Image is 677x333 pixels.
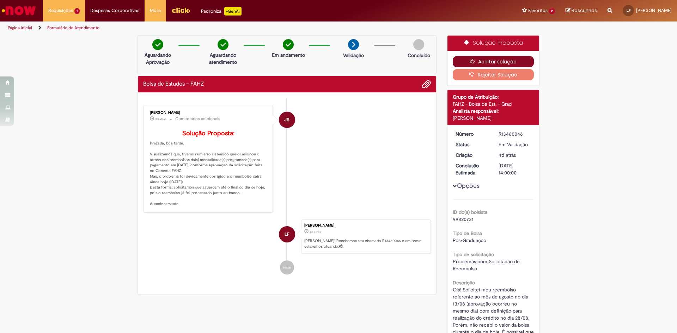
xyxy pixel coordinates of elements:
[304,223,427,228] div: [PERSON_NAME]
[453,230,482,236] b: Tipo de Bolsa
[572,7,597,14] span: Rascunhos
[150,111,267,115] div: [PERSON_NAME]
[566,7,597,14] a: Rascunhos
[453,69,534,80] button: Rejeitar Solução
[175,116,220,122] small: Comentários adicionais
[450,152,494,159] dt: Criação
[408,52,430,59] p: Concluído
[201,7,242,16] div: Padroniza
[74,8,80,14] span: 1
[450,162,494,176] dt: Conclusão Estimada
[453,258,521,272] span: Problemas com Solicitação de Reembolso
[285,226,289,243] span: LF
[453,216,474,222] span: 99820731
[453,93,534,100] div: Grupo de Atribuição:
[453,107,534,115] div: Analista responsável:
[152,39,163,50] img: check-circle-green.png
[143,81,204,87] h2: Bolsa de Estudos – FAHZ Histórico de tíquete
[636,7,672,13] span: [PERSON_NAME]
[171,5,190,16] img: click_logo_yellow_360x200.png
[279,112,295,128] div: Jessica Silva
[499,141,531,148] div: Em Validação
[422,80,431,89] button: Adicionar anexos
[450,141,494,148] dt: Status
[453,209,487,215] b: ID do(a) bolsista
[499,152,516,158] time: 28/08/2025 20:53:27
[206,51,240,66] p: Aguardando atendimento
[150,7,161,14] span: More
[310,230,321,234] span: 4d atrás
[304,238,427,249] p: [PERSON_NAME]! Recebemos seu chamado R13460046 e em breve estaremos atuando.
[413,39,424,50] img: img-circle-grey.png
[627,8,630,13] span: LF
[284,111,289,128] span: JS
[499,130,531,137] div: R13460046
[283,39,294,50] img: check-circle-green.png
[155,117,166,121] span: 3d atrás
[447,36,539,51] div: Solução Proposta
[141,51,175,66] p: Aguardando Aprovação
[310,230,321,234] time: 28/08/2025 20:53:27
[150,130,267,207] p: Prezada, boa tarde. Visualizamos que, tivemos um erro sistêmico que ocasionou o atraso nos reembo...
[343,52,364,59] p: Validação
[528,7,548,14] span: Favoritos
[224,7,242,16] p: +GenAi
[279,226,295,242] div: Luca Araujo Frangipani
[453,237,486,243] span: Pós-Graduação
[549,8,555,14] span: 2
[1,4,37,18] img: ServiceNow
[499,152,516,158] span: 4d atrás
[348,39,359,50] img: arrow-next.png
[48,7,73,14] span: Requisições
[453,100,534,107] div: FAHZ - Bolsa de Est. - Grad
[47,25,99,31] a: Formulário de Atendimento
[499,152,531,159] div: 28/08/2025 20:53:27
[90,7,139,14] span: Despesas Corporativas
[272,51,305,58] p: Em andamento
[453,251,494,258] b: Tipo de solicitação
[155,117,166,121] time: 29/08/2025 16:29:16
[499,162,531,176] div: [DATE] 14:00:00
[453,279,475,286] b: Descrição
[8,25,32,31] a: Página inicial
[5,21,446,35] ul: Trilhas de página
[218,39,228,50] img: check-circle-green.png
[143,98,431,282] ul: Histórico de tíquete
[450,130,494,137] dt: Número
[453,56,534,67] button: Aceitar solução
[453,115,534,122] div: [PERSON_NAME]
[182,129,234,137] b: Solução Proposta:
[143,220,431,253] li: Luca Araujo Frangipani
